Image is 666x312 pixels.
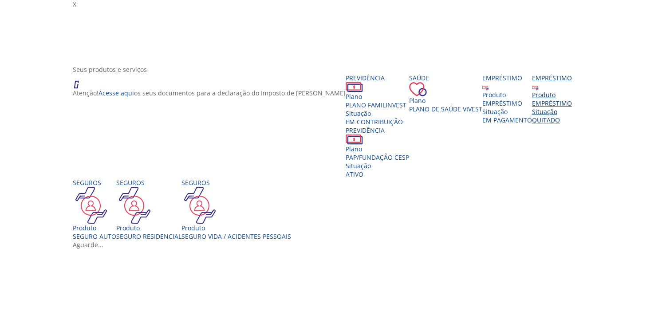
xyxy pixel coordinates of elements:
span: Ativo [346,170,363,178]
div: SEGURO AUTO [73,232,116,241]
a: Saúde PlanoPlano de Saúde VIVEST [409,74,482,113]
img: ico_seguros.png [73,187,110,224]
div: EMPRÉSTIMO [532,99,572,107]
div: SEGURO RESIDENCIAL [116,232,181,241]
img: ico_seguros.png [181,187,218,224]
span: EM PAGAMENTO [482,116,532,124]
img: ico_emprestimo.svg [532,84,539,91]
a: Previdência PlanoPAP/FUNDAÇÃO CESP SituaçãoAtivo [346,126,409,178]
span: QUITADO [532,116,560,124]
img: ico_seguros.png [116,187,153,224]
div: Seguros [116,178,181,187]
img: ico_atencao.png [73,74,88,89]
div: Situação [482,107,532,116]
div: Produto [181,224,291,232]
div: Seguros [181,178,291,187]
p: Atenção! os seus documentos para a declaração do Imposto de [PERSON_NAME] [73,89,346,97]
span: PLANO FAMILINVEST [346,101,406,109]
a: Seguros Produto Seguro Vida / Acidentes Pessoais [181,178,291,241]
div: Empréstimo [532,74,572,82]
div: Plano [346,92,409,101]
div: Plano [346,145,409,153]
a: Seguros Produto SEGURO RESIDENCIAL [116,178,181,241]
section: <span lang="en" dir="ltr">ProdutosCard</span> [73,65,600,249]
a: Seguros Produto SEGURO AUTO [73,178,116,241]
div: Empréstimo [482,74,532,82]
div: Previdência [346,126,409,134]
div: Produto [482,91,532,99]
div: Saúde [409,74,482,82]
a: Acesse aqui [99,89,134,97]
div: Aguarde... [73,241,600,249]
div: Produto [116,224,181,232]
div: Previdência [346,74,409,82]
div: Situação [346,109,409,118]
div: Situação [532,107,572,116]
div: Seguros [73,178,116,187]
span: PAP/FUNDAÇÃO CESP [346,153,409,162]
div: Situação [346,162,409,170]
a: Previdência PlanoPLANO FAMILINVEST SituaçãoEM CONTRIBUIÇÃO [346,74,409,126]
img: ico_coracao.png [409,82,427,96]
img: ico_dinheiro.png [346,82,363,92]
img: ico_emprestimo.svg [482,84,489,91]
div: Produto [532,91,572,99]
div: Produto [73,224,116,232]
div: Plano [409,96,482,105]
img: ico_dinheiro.png [346,134,363,145]
div: Seguro Vida / Acidentes Pessoais [181,232,291,241]
a: Empréstimo Produto EMPRÉSTIMO Situação QUITADO [532,74,572,124]
a: Empréstimo Produto EMPRÉSTIMO Situação EM PAGAMENTO [482,74,532,124]
span: EM CONTRIBUIÇÃO [346,118,403,126]
span: Plano de Saúde VIVEST [409,105,482,113]
div: EMPRÉSTIMO [482,99,532,107]
div: Seus produtos e serviços [73,65,600,74]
